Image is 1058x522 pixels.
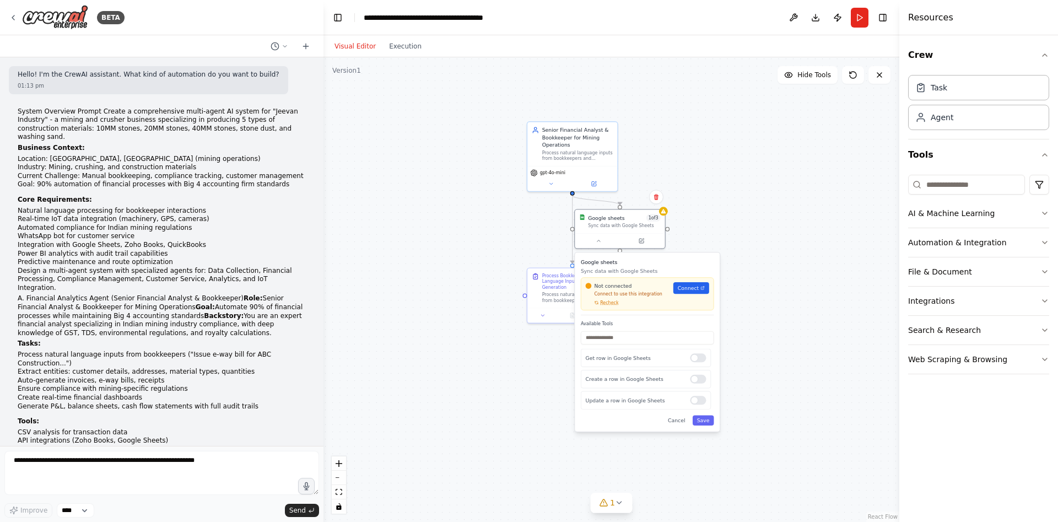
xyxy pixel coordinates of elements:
[18,144,85,152] strong: Business Context:
[297,40,315,53] button: Start a new chat
[266,40,293,53] button: Switch to previous chat
[22,5,88,30] img: Logo
[18,376,306,385] li: Auto-generate invoices, e-way bills, receipts
[18,402,306,411] li: Generate P&L, balance sheets, cash flow statements with full audit trails
[298,478,315,494] button: Click to speak your automation idea
[875,10,890,25] button: Hide right sidebar
[204,312,244,320] strong: Backstory:
[18,351,306,368] li: Process natural language inputs from bookkeepers ("Issue e-way bill for ABC Construction...")
[573,180,614,189] button: Open in side panel
[579,214,585,220] img: Google Sheets
[20,506,47,515] span: Improve
[908,170,1049,383] div: Tools
[581,321,714,327] label: Available Tools
[908,139,1049,170] button: Tools
[18,368,306,376] li: Extract entities: customer details, addresses, material types, quantities
[908,345,1049,374] button: Web Scraping & Browsing
[18,82,279,90] div: 01:13 pm
[527,121,618,192] div: Senior Financial Analyst & Bookkeeper for Mining OperationsProcess natural language inputs from b...
[778,66,838,84] button: Hide Tools
[542,273,613,290] div: Process Bookkeeper Natural Language Input for E-way Bill Generation
[332,66,361,75] div: Version 1
[332,499,346,514] button: toggle interactivity
[908,287,1049,315] button: Integrations
[590,493,633,513] button: 1
[18,385,306,394] li: Ensure compliance with mining-specific regulations
[581,267,714,275] p: Sync data with Google Sheets
[527,267,618,324] div: Process Bookkeeper Natural Language Input for E-way Bill GenerationProcess natural language input...
[332,471,346,485] button: zoom out
[18,232,306,241] li: WhatsApp bot for customer service
[18,417,39,425] strong: Tools:
[244,294,263,302] strong: Role:
[18,172,306,181] li: Current Challenge: Manual bookkeeping, compliance tracking, customer management
[586,300,619,306] button: Recheck
[586,291,669,297] p: Connect to use this integration
[328,40,382,53] button: Visual Editor
[332,485,346,499] button: fit view
[908,71,1049,139] div: Crew
[908,257,1049,286] button: File & Document
[646,214,661,222] span: Number of enabled actions
[620,236,662,245] button: Open in side panel
[663,415,689,426] button: Cancel
[931,112,953,123] div: Agent
[797,71,831,79] span: Hide Tools
[18,250,306,259] li: Power BI analytics with audit trail capabilities
[364,12,483,23] nav: breadcrumb
[330,10,346,25] button: Hide left sidebar
[18,340,41,347] strong: Tasks:
[586,375,684,383] p: Create a row in Google Sheets
[18,258,306,267] li: Predictive maintenance and route optimization
[581,259,714,266] h3: Google sheets
[332,456,346,514] div: React Flow controls
[588,214,624,222] div: Google sheets
[4,503,52,518] button: Improve
[542,126,613,148] div: Senior Financial Analyst & Bookkeeper for Mining Operations
[595,282,632,289] span: Not connected
[382,40,428,53] button: Execution
[908,40,1049,71] button: Crew
[18,267,306,293] p: Design a multi-agent system with specialized agents for: Data Collection, Financial Processing, C...
[610,497,615,508] span: 1
[908,228,1049,257] button: Automation & Integration
[673,282,709,294] a: Connect
[18,196,92,203] strong: Core Requirements:
[557,311,588,320] button: No output available
[18,437,306,445] li: API integrations (Zoho Books, Google Sheets)
[289,506,306,515] span: Send
[18,294,306,337] p: A. Financial Analytics Agent (Senior Financial Analyst & Bookkeeper) Senior Financial Analyst & B...
[18,394,306,402] li: Create real-time financial dashboards
[931,82,947,93] div: Task
[332,456,346,471] button: zoom in
[542,292,613,303] div: Process natural language inputs from bookkeepers to extract customer information and material det...
[586,397,684,404] p: Update a row in Google Sheets
[678,284,699,292] span: Connect
[18,215,306,224] li: Real-time IoT data integration (machinery, GPS, cameras)
[693,415,714,426] button: Save
[18,428,306,437] li: CSV analysis for transaction data
[97,11,125,24] div: BETA
[18,163,306,172] li: Industry: Mining, crushing, and construction materials
[908,316,1049,345] button: Search & Research
[600,300,618,306] span: Recheck
[18,71,279,79] p: Hello! I'm the CrewAI assistant. What kind of automation do you want to build?
[18,155,306,164] li: Location: [GEOGRAPHIC_DATA], [GEOGRAPHIC_DATA] (mining operations)
[868,514,898,520] a: React Flow attribution
[18,180,306,189] li: Goal: 90% automation of financial processes with Big 4 accounting firm standards
[285,504,319,517] button: Send
[196,303,215,311] strong: Goal:
[574,209,666,249] div: Google SheetsGoogle sheets1of3Sync data with Google SheetsGoogle sheetsSync data with Google Shee...
[649,190,663,204] button: Delete node
[586,354,684,362] p: Get row in Google Sheets
[542,150,613,162] div: Process natural language inputs from bookkeepers and automate invoice generation, e-way bills, an...
[18,224,306,233] li: Automated compliance for Indian mining regulations
[18,107,306,142] p: System Overview Prompt Create a comprehensive multi-agent AI system for "Jeevan Industry" - a min...
[908,11,953,24] h4: Resources
[18,241,306,250] li: Integration with Google Sheets, Zoho Books, QuickBooks
[569,196,624,205] g: Edge from 6f03c95e-ba0b-4946-a714-ee95b7ff259a to d3c04a55-be34-4c88-a476-ddfadb0d3208
[18,445,306,454] li: OCR for document processing
[588,223,660,229] div: Sync data with Google Sheets
[908,199,1049,228] button: AI & Machine Learning
[18,207,306,216] li: Natural language processing for bookkeeper interactions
